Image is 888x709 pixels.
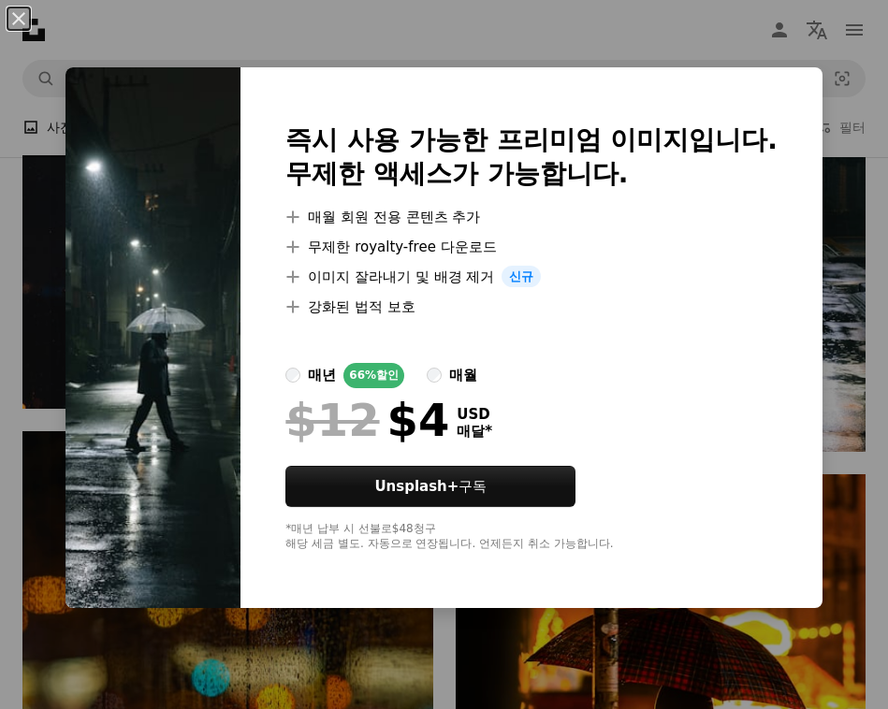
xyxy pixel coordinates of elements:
strong: Unsplash+ [374,478,459,495]
li: 이미지 잘라내기 및 배경 제거 [285,266,778,288]
li: 매월 회원 전용 콘텐츠 추가 [285,206,778,228]
li: 무제한 royalty-free 다운로드 [285,236,778,258]
span: $12 [285,396,379,444]
li: 강화된 법적 보호 [285,296,778,318]
div: 매년 [308,364,336,386]
input: 매월 [427,368,442,383]
img: premium_photo-1732668021237-89dc3845574c [66,67,240,609]
div: $4 [285,396,449,444]
span: 신규 [502,266,541,288]
button: Unsplash+구독 [285,466,575,507]
div: 66% 할인 [343,363,404,388]
input: 매년66%할인 [285,368,300,383]
h2: 즉시 사용 가능한 프리미엄 이미지입니다. 무제한 액세스가 가능합니다. [285,123,778,191]
span: USD [457,406,492,423]
div: 매월 [449,364,477,386]
div: *매년 납부 시 선불로 $48 청구 해당 세금 별도. 자동으로 연장됩니다. 언제든지 취소 가능합니다. [285,522,778,552]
